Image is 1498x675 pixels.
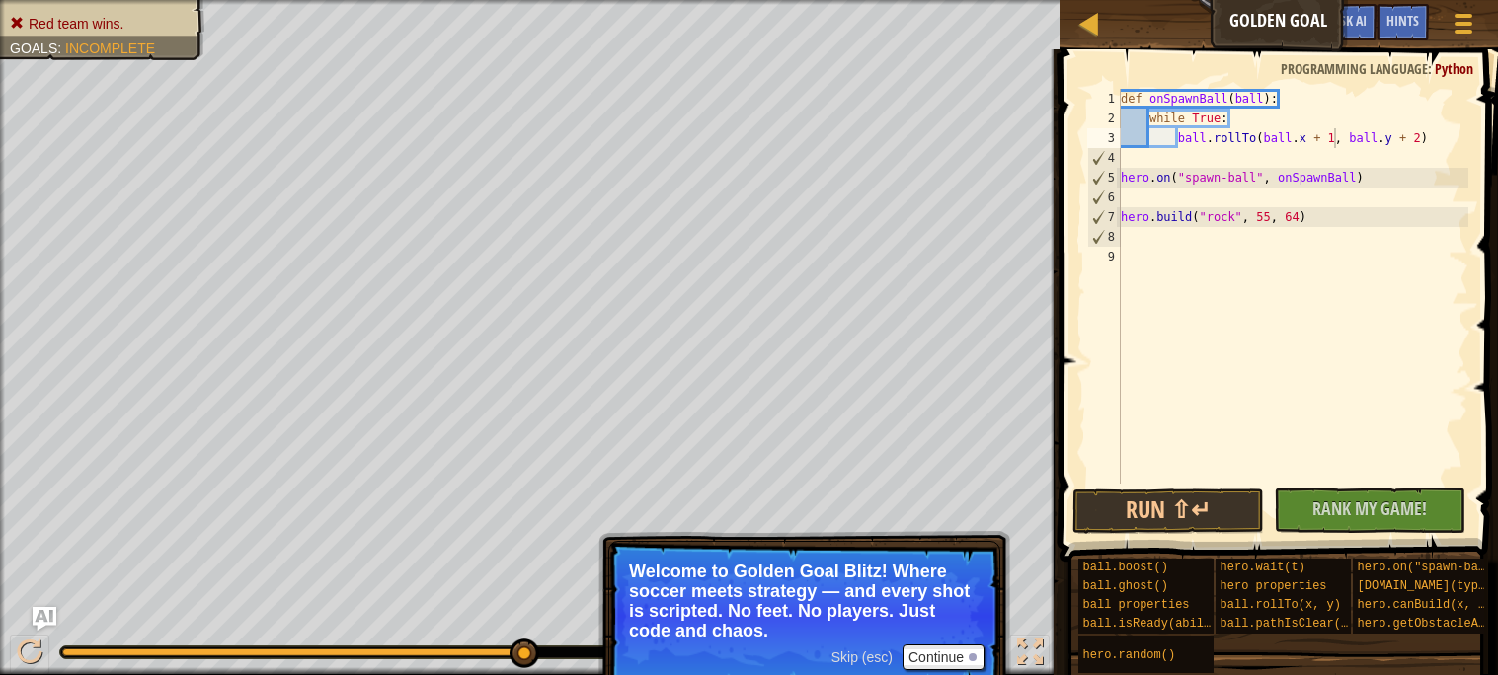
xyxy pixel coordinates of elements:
[29,16,123,32] span: Red team wins.
[1088,187,1121,207] div: 6
[1358,598,1493,612] span: hero.canBuild(x, y)
[1088,148,1121,168] div: 4
[10,14,190,34] li: Red team wins.
[1386,11,1419,30] span: Hints
[57,40,65,56] span: :
[1088,227,1121,247] div: 8
[1072,488,1264,534] button: Run ⇧↵
[1333,11,1367,30] span: Ask AI
[1087,247,1121,266] div: 9
[1435,59,1473,78] span: Python
[65,40,155,56] span: Incomplete
[1083,579,1168,593] span: ball.ghost()
[1088,168,1121,187] div: 5
[1087,89,1121,109] div: 1
[1221,617,1377,631] span: ball.pathIsClear(x, y)
[1083,561,1168,574] span: ball.boost()
[1221,579,1327,593] span: hero properties
[1312,496,1427,521] span: Rank My Game!
[1323,4,1377,40] button: Ask AI
[10,635,49,675] button: Ctrl + P: Play
[1221,598,1341,612] span: ball.rollTo(x, y)
[1439,4,1488,50] button: Show game menu
[1087,109,1121,128] div: 2
[903,644,985,670] button: Continue
[1428,59,1435,78] span: :
[831,649,893,665] span: Skip (esc)
[629,562,980,640] p: Welcome to Golden Goal Blitz! Where soccer meets strategy — and every shot is scripted. No feet. ...
[1221,561,1305,574] span: hero.wait(t)
[1087,128,1121,148] div: 3
[1088,207,1121,227] div: 7
[1274,487,1465,533] button: Rank My Game!
[10,40,57,56] span: Goals
[1010,635,1050,675] button: Toggle fullscreen
[1083,648,1176,662] span: hero.random()
[1281,59,1428,78] span: Programming language
[1083,598,1190,612] span: ball properties
[1083,617,1232,631] span: ball.isReady(ability)
[33,607,56,631] button: Ask AI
